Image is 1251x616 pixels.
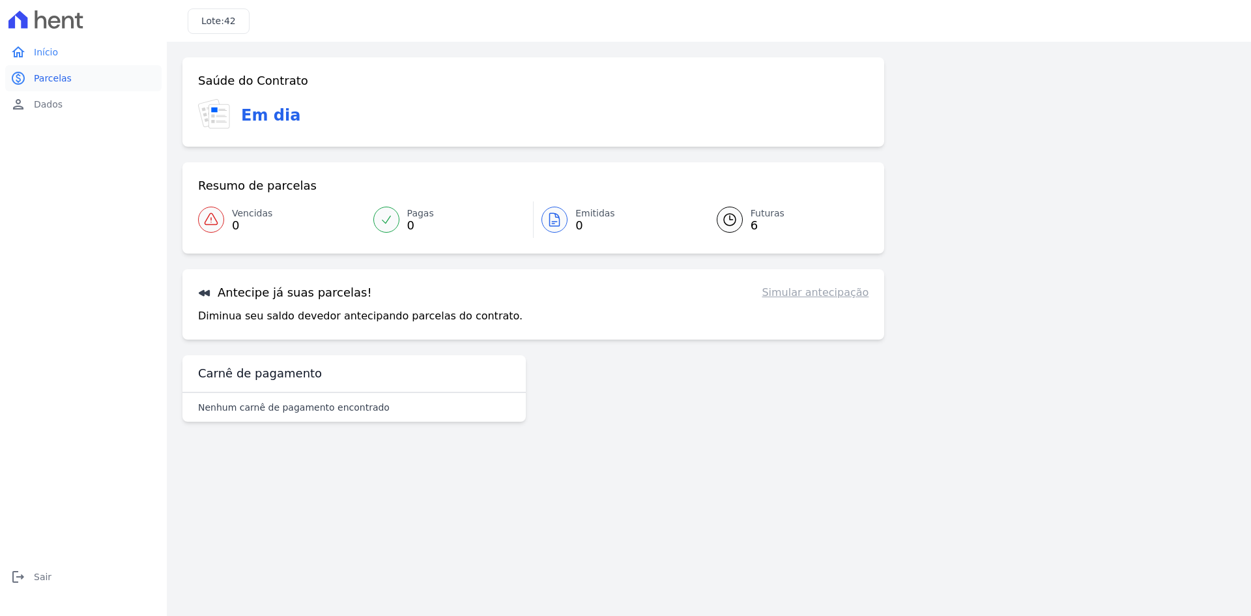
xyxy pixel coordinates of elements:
span: Emitidas [575,207,615,220]
h3: Em dia [241,104,300,127]
i: paid [10,70,26,86]
span: 0 [407,220,434,231]
a: paidParcelas [5,65,162,91]
h3: Saúde do Contrato [198,73,308,89]
a: logoutSair [5,564,162,590]
a: Simular antecipação [762,285,869,301]
span: Dados [34,98,63,111]
p: Diminua seu saldo devedor antecipando parcelas do contrato. [198,308,523,324]
h3: Resumo de parcelas [198,178,317,194]
a: Pagas 0 [366,201,534,238]
a: homeInício [5,39,162,65]
i: logout [10,569,26,585]
span: Pagas [407,207,434,220]
span: Futuras [751,207,784,220]
span: Parcelas [34,72,72,85]
a: Vencidas 0 [198,201,366,238]
span: 0 [232,220,272,231]
h3: Antecipe já suas parcelas! [198,285,372,301]
p: Nenhum carnê de pagamento encontrado [198,401,390,414]
span: Sair [34,570,51,583]
span: 0 [575,220,615,231]
a: Futuras 6 [701,201,869,238]
a: personDados [5,91,162,117]
span: 42 [224,16,236,26]
h3: Carnê de pagamento [198,366,322,381]
span: Vencidas [232,207,272,220]
h3: Lote: [201,14,236,28]
a: Emitidas 0 [534,201,701,238]
i: person [10,96,26,112]
i: home [10,44,26,60]
span: 6 [751,220,784,231]
span: Início [34,46,58,59]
